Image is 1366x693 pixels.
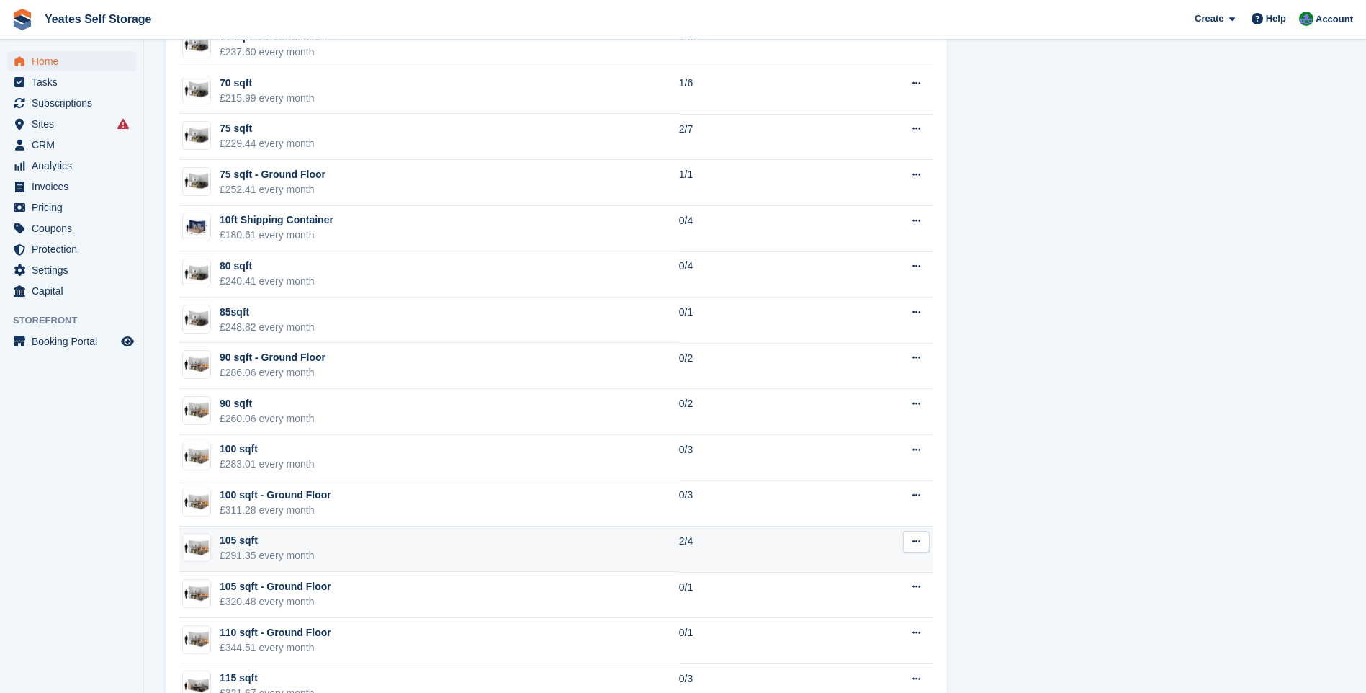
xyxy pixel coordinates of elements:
td: 1/6 [679,68,835,115]
div: £229.44 every month [220,136,315,151]
div: 80 sqft [220,259,315,274]
a: menu [7,135,136,155]
td: 2/7 [679,114,835,160]
div: 115 sqft [220,671,315,686]
img: 75-sqft-unit.jpg [183,125,210,146]
div: £252.41 every month [220,182,325,197]
div: £283.01 every month [220,457,315,472]
div: £286.06 every month [220,365,325,380]
img: 75-sqft-unit.jpg [183,171,210,192]
a: menu [7,331,136,352]
span: Coupons [32,218,118,238]
div: 75 sqft - Ground Floor [220,167,325,182]
div: 100 sqft - Ground Floor [220,488,331,503]
span: Home [32,51,118,71]
div: £240.41 every month [220,274,315,289]
img: 75-sqft-unit.jpg [183,79,210,100]
div: 90 sqft - Ground Floor [220,350,325,365]
div: £291.35 every month [220,548,315,563]
a: menu [7,281,136,301]
i: Smart entry sync failures have occurred [117,118,129,130]
div: £180.61 every month [220,228,333,243]
img: stora-icon-8386f47178a22dfd0bd8f6a31ec36ba5ce8667c1dd55bd0f319d3a0aa187defe.svg [12,9,33,30]
td: 0/2 [679,22,835,68]
span: Tasks [32,72,118,92]
td: 0/1 [679,572,835,618]
span: Sites [32,114,118,134]
img: 75-sqft-unit.jpg [183,263,210,284]
img: 100-sqft-unit.jpg [183,537,210,558]
img: 75-sqft-unit.jpg [183,34,210,55]
div: 105 sqft [220,533,315,548]
a: menu [7,197,136,218]
td: 0/1 [679,298,835,344]
a: menu [7,156,136,176]
div: £320.48 every month [220,594,331,609]
a: menu [7,218,136,238]
a: menu [7,114,136,134]
div: 10ft Shipping Container [220,213,333,228]
span: Subscriptions [32,93,118,113]
div: 100 sqft [220,442,315,457]
div: £215.99 every month [220,91,315,106]
div: 105 sqft - Ground Floor [220,579,331,594]
div: £260.06 every month [220,411,315,426]
div: 110 sqft - Ground Floor [220,625,331,640]
div: £237.60 every month [220,45,325,60]
a: menu [7,176,136,197]
div: 75 sqft [220,121,315,136]
div: 85sqft [220,305,315,320]
a: Yeates Self Storage [39,7,158,31]
div: 90 sqft [220,396,315,411]
td: 0/4 [679,251,835,298]
td: 0/4 [679,206,835,252]
td: 0/3 [679,480,835,527]
span: Booking Portal [32,331,118,352]
span: Settings [32,260,118,280]
div: 70 sqft [220,76,315,91]
span: Storefront [13,313,143,328]
span: Protection [32,239,118,259]
a: menu [7,239,136,259]
td: 1/1 [679,160,835,206]
span: Create [1195,12,1223,26]
span: CRM [32,135,118,155]
td: 0/3 [679,435,835,481]
img: 100-sqft-unit.jpg [183,584,210,604]
img: 100-sqft-unit.jpg [183,492,210,513]
div: £344.51 every month [220,640,331,656]
a: menu [7,260,136,280]
img: Joe [1299,12,1313,26]
img: 10-ft-container.jpg [183,217,210,238]
img: 100-sqft-unit.jpg [183,354,210,375]
span: Pricing [32,197,118,218]
td: 0/1 [679,618,835,664]
td: 2/4 [679,527,835,573]
a: menu [7,72,136,92]
td: 0/2 [679,343,835,389]
td: 0/2 [679,389,835,435]
div: £311.28 every month [220,503,331,518]
span: Help [1266,12,1286,26]
a: Preview store [119,333,136,350]
img: 100-sqft-unit.jpg [183,629,210,650]
img: 75-sqft-unit.jpg [183,308,210,329]
a: menu [7,51,136,71]
img: 100-sqft-unit.jpg [183,400,210,421]
a: menu [7,93,136,113]
span: Invoices [32,176,118,197]
span: Account [1316,12,1353,27]
img: 100-sqft-unit.jpg [183,446,210,467]
div: £248.82 every month [220,320,315,335]
span: Capital [32,281,118,301]
span: Analytics [32,156,118,176]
